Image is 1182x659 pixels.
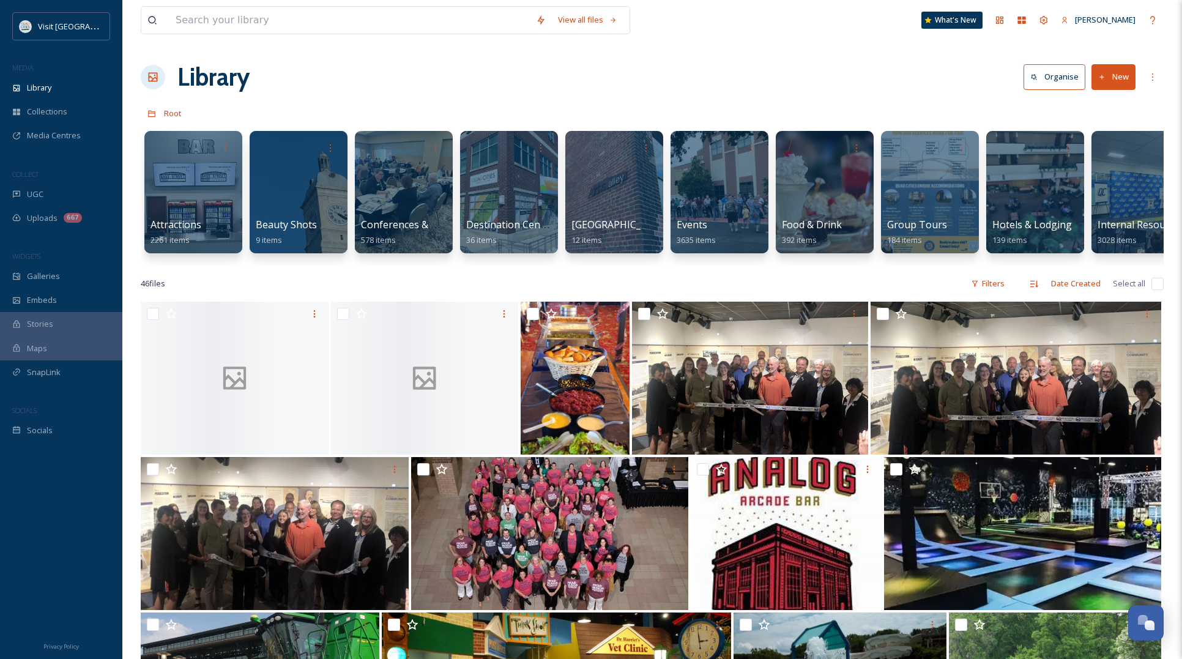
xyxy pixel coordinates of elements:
[1113,278,1145,289] span: Select all
[43,642,79,650] span: Privacy Policy
[141,278,165,289] span: 46 file s
[177,59,250,95] a: Library
[571,234,602,245] span: 12 items
[466,219,559,245] a: Destination Centers36 items
[887,219,947,245] a: Group Tours184 items
[887,234,922,245] span: 184 items
[466,234,497,245] span: 36 items
[411,457,688,610] img: DSCF3153.jpg
[1024,64,1085,89] button: Organise
[552,8,623,32] a: View all files
[12,406,37,415] span: SOCIALS
[1091,64,1136,89] button: New
[27,188,43,200] span: UGC
[361,234,396,245] span: 578 items
[12,63,34,72] span: MEDIA
[12,169,39,179] span: COLLECT
[64,213,82,223] div: 667
[141,457,409,610] img: IMG_9984.jpeg
[151,218,201,231] span: Attractions
[1055,8,1142,32] a: [PERSON_NAME]
[27,318,53,330] span: Stories
[466,218,559,231] span: Destination Centers
[992,218,1072,231] span: Hotels & Lodging
[571,218,670,231] span: [GEOGRAPHIC_DATA]
[361,218,488,231] span: Conferences & Tradeshows
[521,302,630,455] img: buffett.jpg
[782,219,842,245] a: Food & Drink392 items
[884,457,1161,610] img: OIP.webp
[1045,272,1107,296] div: Date Created
[677,218,707,231] span: Events
[27,425,53,436] span: Socials
[27,82,51,94] span: Library
[27,270,60,282] span: Galleries
[965,272,1011,296] div: Filters
[871,302,1161,455] img: IMG_9981.jpeg
[992,234,1027,245] span: 139 items
[1098,234,1137,245] span: 3028 items
[691,457,882,610] img: OIP.jpg
[38,20,133,32] span: Visit [GEOGRAPHIC_DATA]
[27,212,58,224] span: Uploads
[164,108,182,119] span: Root
[151,219,201,245] a: Attractions2261 items
[27,106,67,117] span: Collections
[20,20,32,32] img: QCCVB_VISIT_vert_logo_4c_tagline_122019.svg
[782,234,817,245] span: 392 items
[256,219,317,245] a: Beauty Shots9 items
[992,219,1072,245] a: Hotels & Lodging139 items
[256,218,317,231] span: Beauty Shots
[782,218,842,231] span: Food & Drink
[887,218,947,231] span: Group Tours
[1128,605,1164,641] button: Open Chat
[27,343,47,354] span: Maps
[164,106,182,121] a: Root
[361,219,488,245] a: Conferences & Tradeshows578 items
[43,638,79,653] a: Privacy Policy
[571,219,670,245] a: [GEOGRAPHIC_DATA]12 items
[151,234,190,245] span: 2261 items
[256,234,282,245] span: 9 items
[921,12,983,29] a: What's New
[27,367,61,378] span: SnapLink
[1024,64,1091,89] a: Organise
[169,7,530,34] input: Search your library
[632,302,868,455] img: IMG_9983.jpeg
[27,130,81,141] span: Media Centres
[677,234,716,245] span: 3635 items
[677,219,716,245] a: Events3635 items
[1075,14,1136,25] span: [PERSON_NAME]
[27,294,57,306] span: Embeds
[12,251,40,261] span: WIDGETS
